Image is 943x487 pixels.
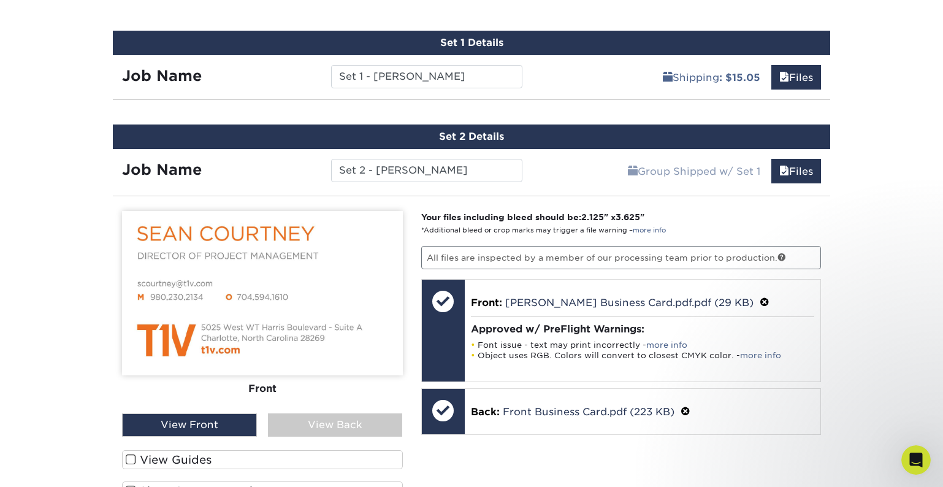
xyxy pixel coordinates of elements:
[421,212,644,222] strong: Your files including bleed should be: " x "
[740,351,781,360] a: more info
[633,226,666,234] a: more info
[719,72,760,83] b: : $15.05
[122,161,202,178] strong: Job Name
[779,72,789,83] span: files
[620,159,768,183] a: Group Shipped w/ Set 1
[122,375,403,402] div: Front
[122,450,403,469] label: View Guides
[655,65,768,90] a: Shipping: $15.05
[471,323,815,335] h4: Approved w/ PreFlight Warnings:
[503,406,674,418] a: Front Business Card.pdf (223 KB)
[471,350,815,361] li: Object uses RGB. Colors will convert to closest CMYK color. -
[771,159,821,183] a: Files
[471,340,815,350] li: Font issue - text may print incorrectly -
[113,125,830,149] div: Set 2 Details
[581,212,604,222] span: 2.125
[646,340,687,350] a: more info
[122,67,202,85] strong: Job Name
[771,65,821,90] a: Files
[421,226,666,234] small: *Additional bleed or crop marks may trigger a file warning –
[471,406,500,418] span: Back:
[268,413,403,437] div: View Back
[616,212,640,222] span: 3.625
[331,65,522,88] input: Enter a job name
[122,413,257,437] div: View Front
[331,159,522,182] input: Enter a job name
[779,166,789,177] span: files
[628,166,638,177] span: shipping
[505,297,754,309] a: [PERSON_NAME] Business Card.pdf.pdf (29 KB)
[663,72,673,83] span: shipping
[471,297,502,309] span: Front:
[421,246,822,269] p: All files are inspected by a member of our processing team prior to production.
[901,445,931,475] iframe: Intercom live chat
[113,31,830,55] div: Set 1 Details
